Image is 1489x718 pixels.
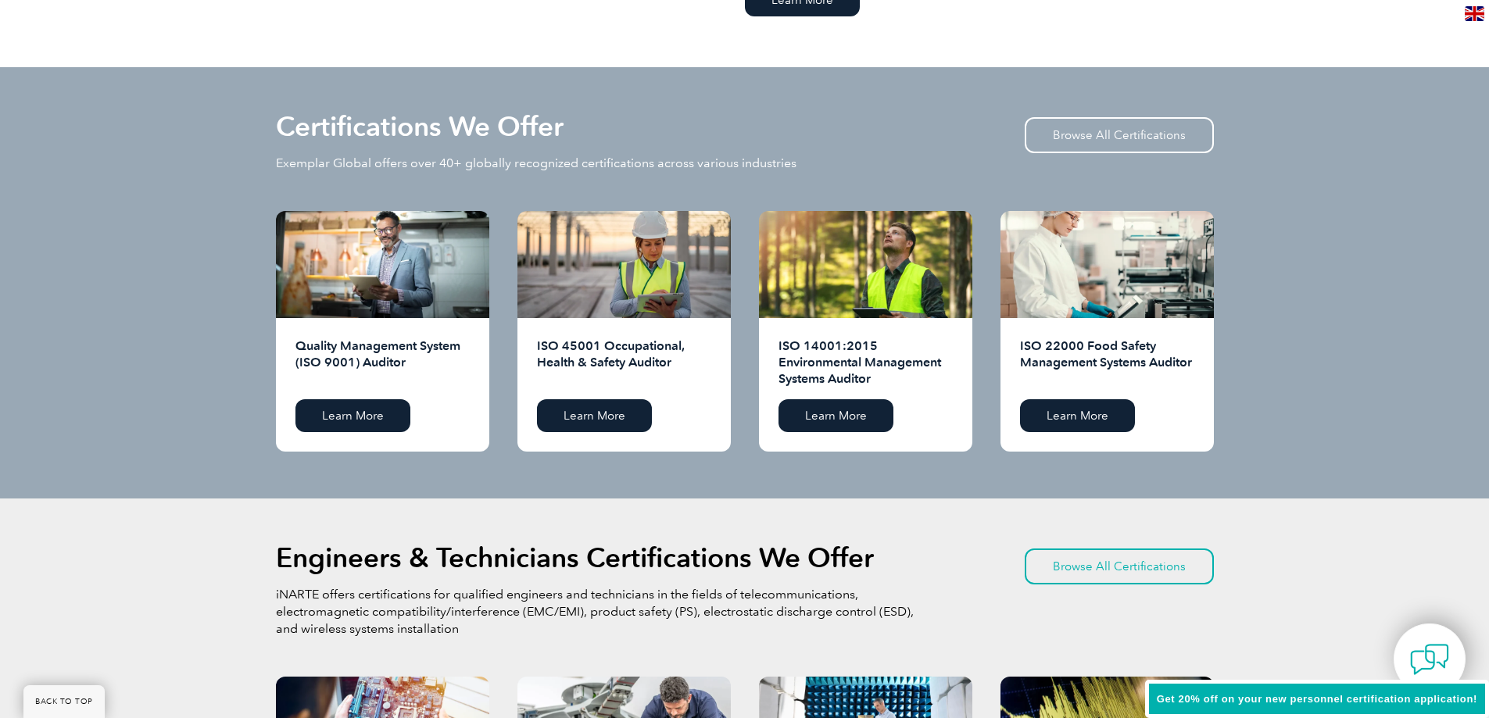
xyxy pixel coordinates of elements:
a: Learn More [295,399,410,432]
h2: Certifications We Offer [276,114,564,139]
p: iNARTE offers certifications for qualified engineers and technicians in the fields of telecommuni... [276,586,917,638]
h2: ISO 14001:2015 Environmental Management Systems Auditor [779,338,953,388]
h2: Quality Management System (ISO 9001) Auditor [295,338,470,388]
a: Learn More [779,399,893,432]
span: Get 20% off on your new personnel certification application! [1157,693,1477,705]
h2: ISO 22000 Food Safety Management Systems Auditor [1020,338,1194,388]
a: Browse All Certifications [1025,548,1214,584]
a: Browse All Certifications [1025,117,1214,153]
h2: ISO 45001 Occupational, Health & Safety Auditor [537,338,711,388]
p: Exemplar Global offers over 40+ globally recognized certifications across various industries [276,155,796,172]
a: Learn More [1020,399,1135,432]
h2: Engineers & Technicians Certifications We Offer [276,545,874,570]
img: contact-chat.png [1410,640,1449,679]
img: en [1465,6,1484,21]
a: Learn More [537,399,652,432]
a: BACK TO TOP [23,685,105,718]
